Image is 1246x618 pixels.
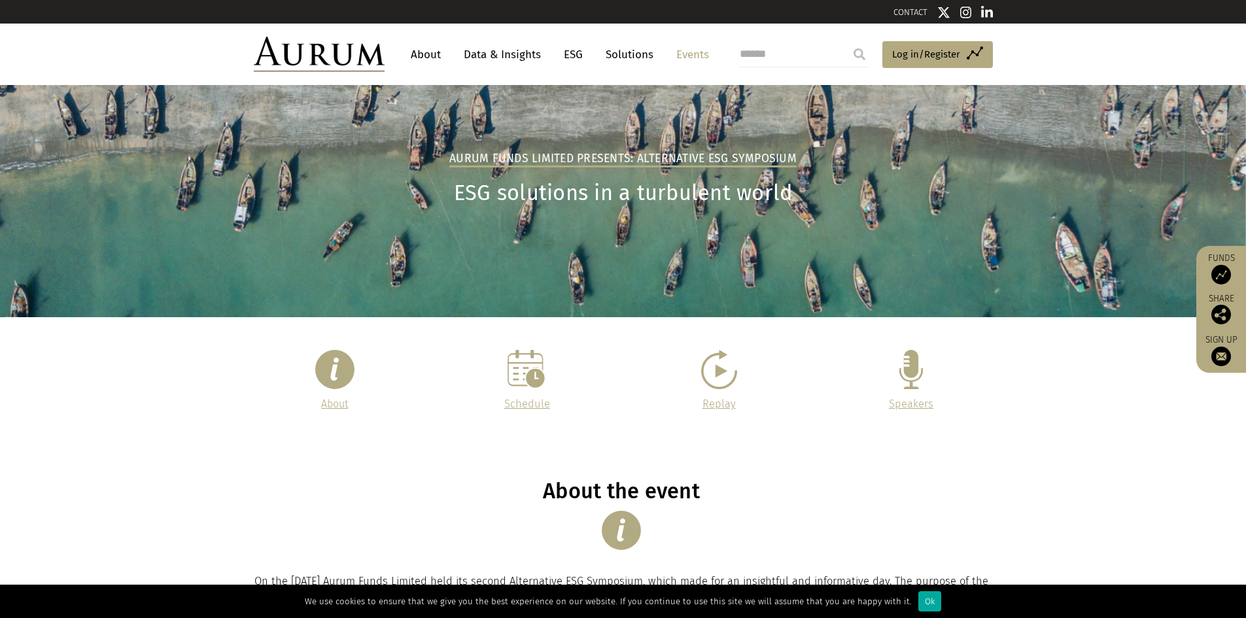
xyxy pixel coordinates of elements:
a: Speakers [889,398,933,410]
h1: About the event [254,479,990,504]
a: Events [670,43,709,67]
a: Log in/Register [882,41,993,69]
input: Submit [846,41,873,67]
a: About [404,43,447,67]
img: Linkedin icon [981,6,993,19]
div: Ok [918,591,941,611]
a: Schedule [504,398,550,410]
h2: Aurum Funds Limited Presents: Alternative ESG Symposium [449,152,797,167]
a: CONTACT [893,7,927,17]
img: Share this post [1211,305,1231,324]
a: About [321,398,348,410]
h1: ESG solutions in a turbulent world [254,180,993,206]
a: Funds [1203,252,1239,284]
img: Twitter icon [937,6,950,19]
img: Aurum [254,37,385,72]
div: Share [1203,294,1239,324]
a: Replay [702,398,736,410]
a: Solutions [599,43,660,67]
a: Sign up [1203,334,1239,366]
a: ESG [557,43,589,67]
span: Log in/Register [892,46,960,62]
img: Access Funds [1211,265,1231,284]
img: Sign up to our newsletter [1211,347,1231,366]
img: Instagram icon [960,6,972,19]
a: Data & Insights [457,43,547,67]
